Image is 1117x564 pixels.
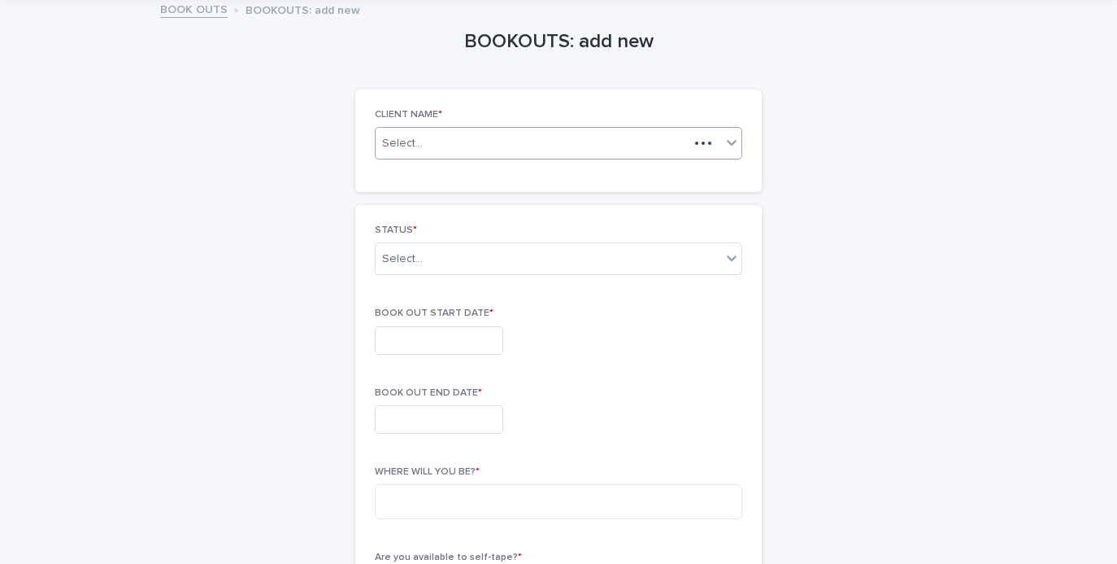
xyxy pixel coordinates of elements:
[375,225,417,235] span: STATUS
[382,251,423,268] div: Select...
[382,135,423,152] div: Select...
[375,110,442,120] span: CLIENT NAME
[375,388,482,398] span: BOOK OUT END DATE
[375,553,522,562] span: Are you available to self-tape?
[375,467,480,477] span: WHERE WILL YOU BE?
[355,30,762,54] h1: BOOKOUTS: add new
[375,308,493,318] span: BOOK OUT START DATE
